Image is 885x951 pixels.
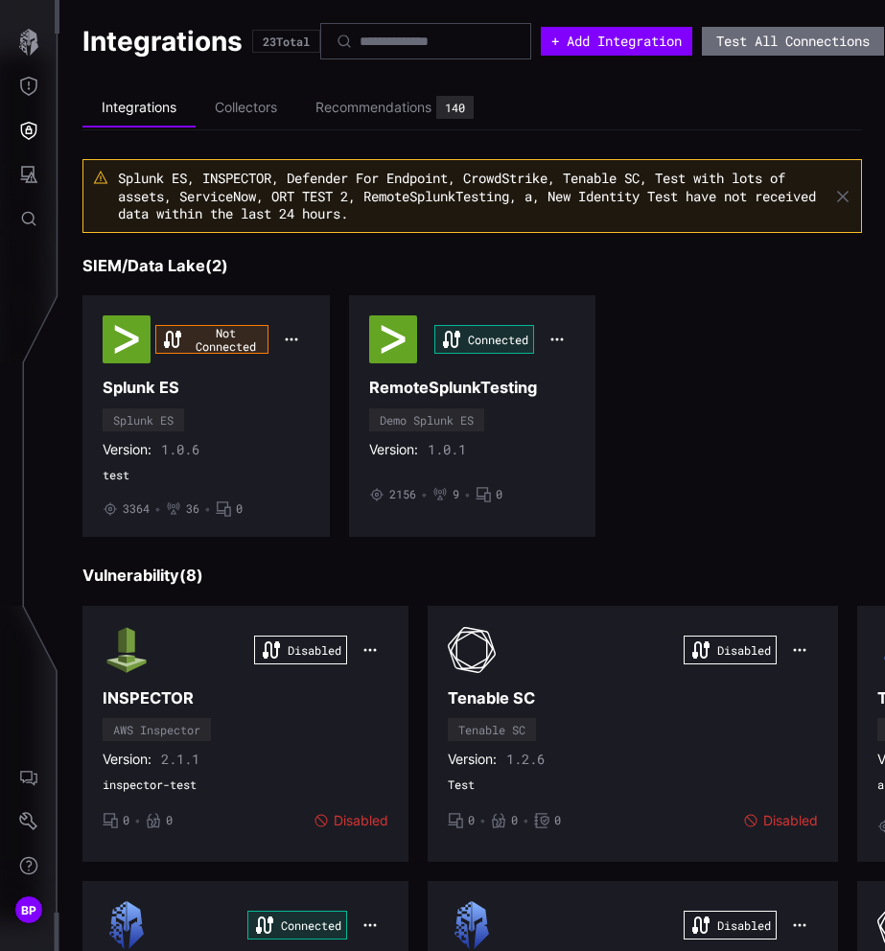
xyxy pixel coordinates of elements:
span: Version: [103,751,151,768]
span: • [479,813,486,828]
h1: Integrations [82,24,243,58]
div: Disabled [743,812,818,829]
span: • [154,501,161,517]
span: Splunk ES, INSPECTOR, Defender For Endpoint, CrowdStrike, Tenable SC, Test with lots of assets, S... [118,169,816,221]
span: 3364 [123,501,150,517]
span: 1.0.6 [161,441,199,458]
button: + Add Integration [541,27,692,56]
button: Test All Connections [702,27,884,56]
span: 0 [511,813,518,828]
span: • [204,501,211,517]
img: AWS Inspector [103,626,151,674]
h3: Vulnerability ( 8 ) [82,566,862,586]
span: 2.1.1 [161,751,199,768]
div: Connected [247,911,347,939]
span: 1.2.6 [506,751,545,768]
img: Demo Splunk ES [369,315,417,363]
div: Not Connected [155,325,268,354]
div: Connected [434,325,534,354]
span: Test [448,777,818,793]
div: Recommendations [315,99,431,116]
li: Collectors [196,89,296,127]
div: Disabled [684,911,777,939]
div: Tenable SC [458,724,525,735]
span: • [421,487,428,502]
div: 23 Total [263,35,310,47]
img: Splunk ES [103,315,151,363]
li: Integrations [82,89,196,128]
img: Test Source [448,901,496,949]
img: Tenable SC [448,626,496,674]
span: inspector-test [103,777,388,793]
h3: Tenable SC [448,688,818,708]
span: 0 [554,813,561,828]
span: Version: [103,441,151,458]
span: 0 [166,813,173,828]
span: • [464,487,471,502]
div: 140 [445,102,465,113]
div: Disabled [314,812,388,829]
span: 0 [123,813,129,828]
span: Version: [369,441,418,458]
h3: Splunk ES [103,378,310,398]
h3: SIEM/Data Lake ( 2 ) [82,256,862,276]
span: 9 [453,487,459,502]
div: AWS Inspector [113,724,200,735]
img: Test Source [103,901,151,949]
span: 0 [496,487,502,502]
span: 2156 [389,487,416,502]
span: 36 [186,501,199,517]
span: 0 [468,813,475,828]
div: Disabled [684,636,777,664]
h3: INSPECTOR [103,688,388,708]
button: BP [1,888,57,932]
span: 0 [236,501,243,517]
span: • [523,813,529,828]
h3: RemoteSplunkTesting [369,378,576,398]
span: BP [21,900,37,920]
span: • [134,813,141,828]
span: test [103,468,310,483]
div: Demo Splunk ES [380,414,474,426]
span: Version: [448,751,497,768]
span: 1.0.1 [428,441,466,458]
div: Disabled [254,636,347,664]
div: Splunk ES [113,414,174,426]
